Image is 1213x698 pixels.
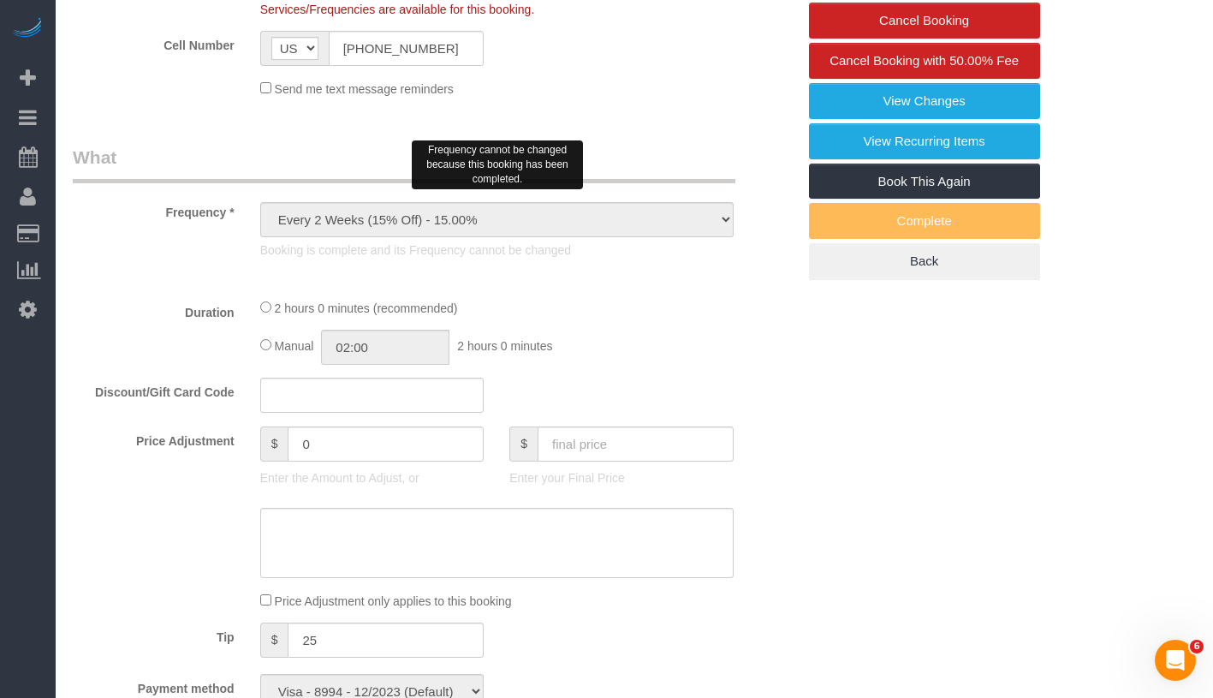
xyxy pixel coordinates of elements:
a: View Changes [809,83,1040,119]
p: Enter the Amount to Adjust, or [260,469,485,486]
span: Cancel Booking with 50.00% Fee [829,53,1019,68]
label: Duration [60,298,247,321]
label: Discount/Gift Card Code [60,378,247,401]
a: View Recurring Items [809,123,1040,159]
a: Cancel Booking [809,3,1040,39]
span: Price Adjustment only applies to this booking [275,594,512,608]
span: 6 [1190,640,1204,653]
a: Book This Again [809,164,1040,200]
label: Tip [60,623,247,646]
legend: What [73,145,735,183]
span: $ [509,427,538,462]
span: $ [260,623,288,658]
iframe: Intercom live chat [1155,640,1196,681]
input: Cell Number [329,31,485,66]
img: Automaid Logo [10,17,45,41]
label: Frequency * [60,198,247,221]
a: Cancel Booking with 50.00% Fee [809,43,1040,79]
div: Frequency cannot be changed because this booking has been completed. [412,140,583,189]
input: final price [538,427,734,462]
label: Payment method [60,674,247,697]
span: $ [260,427,288,462]
span: 2 hours 0 minutes (recommended) [275,301,458,315]
p: Booking is complete and its Frequency cannot be changed [260,242,734,259]
label: Price Adjustment [60,427,247,450]
label: Cell Number [60,31,247,54]
span: Manual [275,339,314,353]
p: Enter your Final Price [509,469,734,486]
span: Send me text message reminders [275,82,454,96]
span: 2 hours 0 minutes [457,339,552,353]
a: Back [809,243,1040,279]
